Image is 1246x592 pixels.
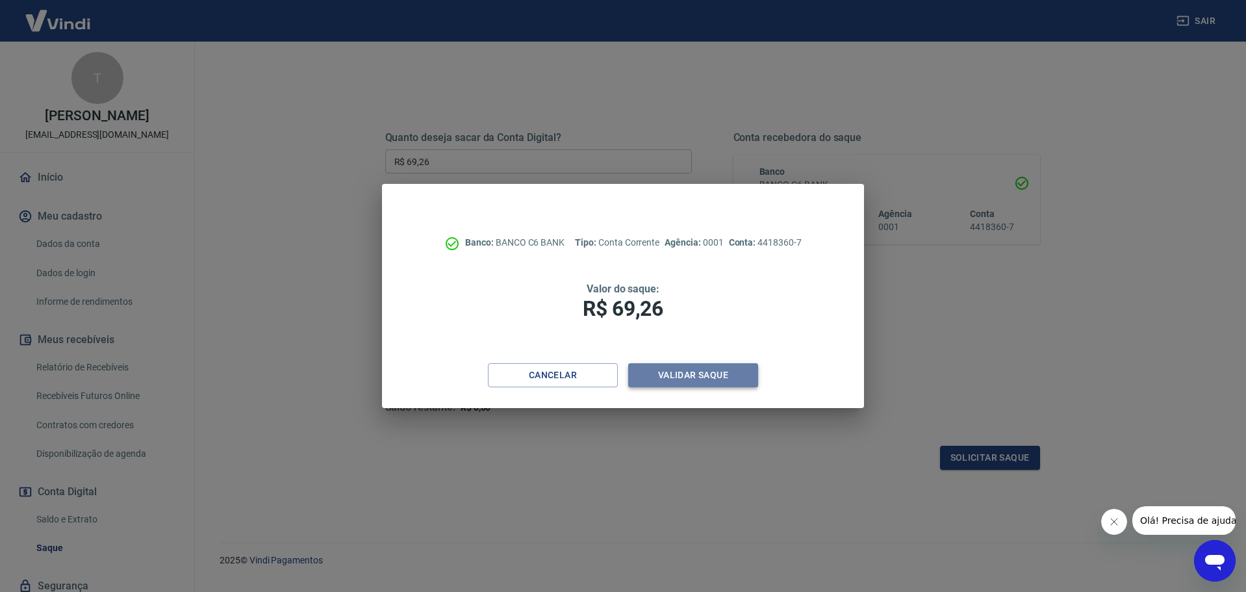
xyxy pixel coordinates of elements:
[583,296,663,321] span: R$ 69,26
[729,236,802,250] p: 4418360-7
[8,9,109,19] span: Olá! Precisa de ajuda?
[665,237,703,248] span: Agência:
[729,237,758,248] span: Conta:
[488,363,618,387] button: Cancelar
[575,237,598,248] span: Tipo:
[465,236,565,250] p: BANCO C6 BANK
[1194,540,1236,582] iframe: Botão para abrir a janela de mensagens
[575,236,659,250] p: Conta Corrente
[1101,509,1127,535] iframe: Fechar mensagem
[628,363,758,387] button: Validar saque
[587,283,659,295] span: Valor do saque:
[465,237,496,248] span: Banco:
[665,236,723,250] p: 0001
[1132,506,1236,535] iframe: Mensagem da empresa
